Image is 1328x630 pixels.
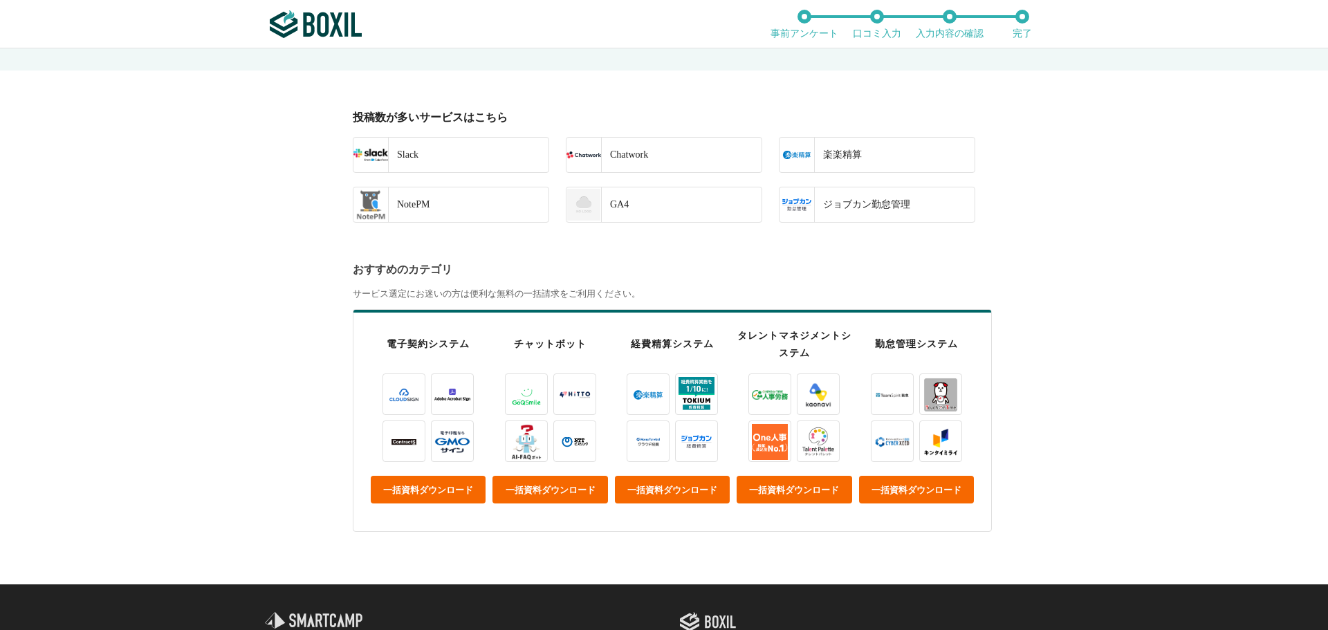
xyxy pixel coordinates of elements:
[920,421,961,463] img: キンタイミライ
[676,421,717,463] img: ジョブカン経費精算
[492,329,607,360] div: チャットボット
[627,421,669,463] img: マネーフォワード クラウド経費
[388,187,430,222] div: NotePM
[986,10,1058,39] li: 完了
[383,374,425,416] img: クラウドサイン
[506,421,547,463] img: AI-FAQボット
[601,187,629,222] div: GA4
[566,187,762,223] a: GA4
[353,264,984,275] div: おすすめのカテゴリ
[554,374,596,416] img: HiTTO
[615,476,730,503] button: 一括資料ダウンロード
[797,374,839,416] img: カオナビ
[353,187,549,223] a: NotePM
[432,421,473,463] img: 電子印鑑GMOサイン
[779,187,975,223] a: ジョブカン勤怠管理
[814,138,862,172] div: 楽楽精算
[814,187,910,222] div: ジョブカン勤怠管理
[797,421,839,463] img: タレントパレット
[749,374,791,416] img: KING OF TIME 人事労務
[353,112,984,123] div: 投稿数が多いサービスはこちら
[270,10,362,38] img: ボクシルSaaS_ロゴ
[737,476,851,503] button: 一括資料ダウンロード
[388,138,418,172] div: Slack
[871,374,913,416] img: TeamSpirit 勤怠（旧 チムスピ勤怠）
[871,421,913,463] img: CYBER XEED
[749,421,791,463] img: One人事
[265,612,362,629] img: smartcamp_logo.svg
[859,476,974,503] button: 一括資料ダウンロード
[859,329,974,360] div: 勤怠管理システム
[840,10,913,39] li: 口コミ入力
[920,374,961,416] img: Touch On Time
[737,329,851,360] div: タレントマネジメントシステム
[566,137,762,173] a: Chatwork
[554,421,596,463] img: ビズリンクチャット応対ソリューション
[371,476,486,503] button: 一括資料ダウンロード
[615,329,730,360] div: 経費精算システム
[913,10,986,39] li: 入力内容の確認
[353,289,984,298] div: サービス選定にお迷いの方は便利な無料の一括請求をご利用ください。
[676,374,717,416] img: TOKIUM経費精算
[506,374,547,416] img: GoQSmile
[768,10,840,39] li: 事前アンケート
[779,137,975,173] a: 楽楽精算
[627,374,669,416] img: 楽楽精算
[492,476,607,503] button: 一括資料ダウンロード
[353,137,549,173] a: Slack
[432,374,473,416] img: Adobe Acrobat Sign
[383,421,425,463] img: ContractS CLM
[371,329,486,360] div: 電子契約システム
[601,138,648,172] div: Chatwork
